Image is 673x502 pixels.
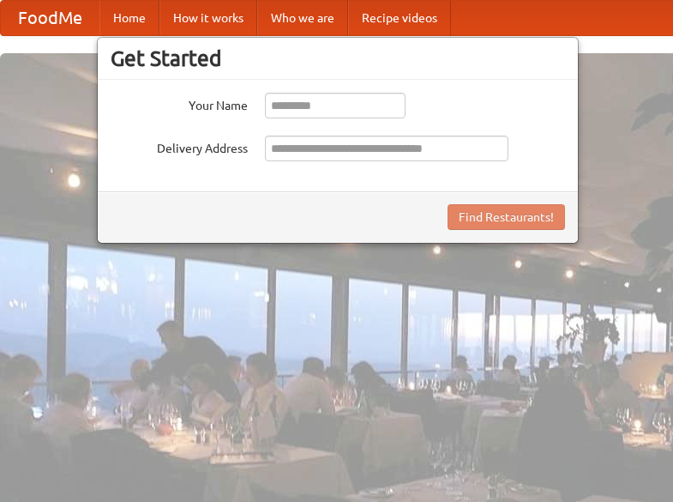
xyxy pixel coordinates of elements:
[448,204,565,230] button: Find Restaurants!
[159,1,257,35] a: How it works
[257,1,348,35] a: Who we are
[111,93,248,114] label: Your Name
[99,1,159,35] a: Home
[348,1,451,35] a: Recipe videos
[111,136,248,157] label: Delivery Address
[111,45,565,71] h3: Get Started
[1,1,99,35] a: FoodMe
